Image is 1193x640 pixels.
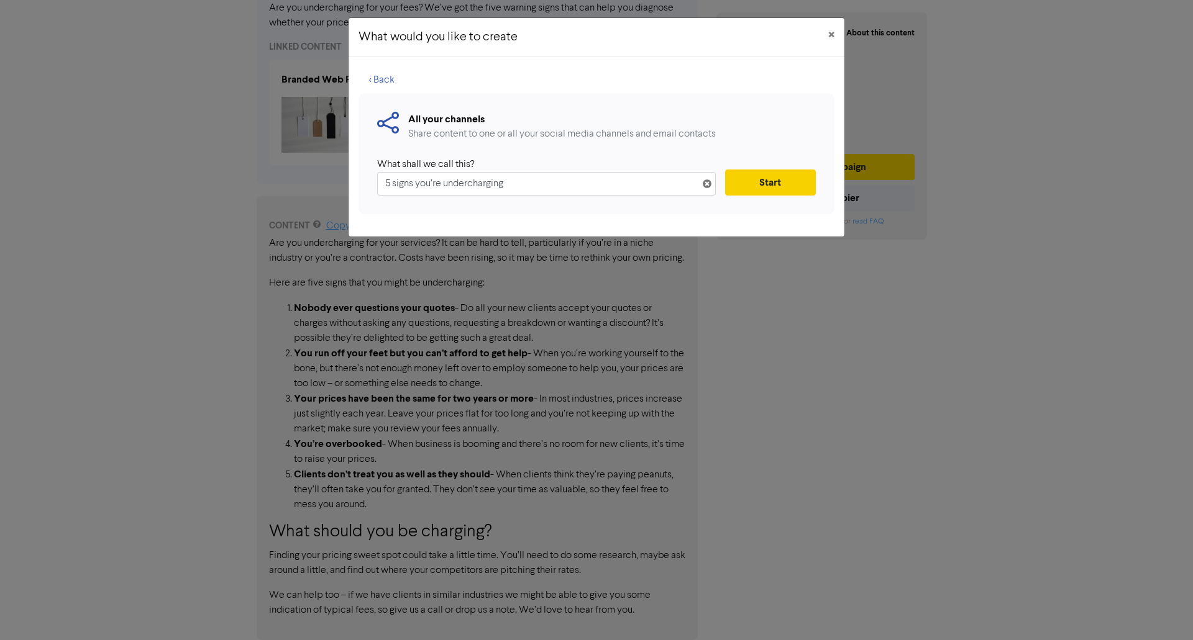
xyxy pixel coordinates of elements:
[408,127,716,142] div: Share content to one or all your social media channels and email contacts
[359,67,405,93] button: < Back
[377,157,706,172] div: What shall we call this?
[725,169,816,196] button: Start
[828,26,834,45] span: ×
[359,28,518,47] h5: What would you like to create
[1131,580,1193,640] iframe: Chat Widget
[408,112,716,127] div: All your channels
[818,18,844,53] button: Close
